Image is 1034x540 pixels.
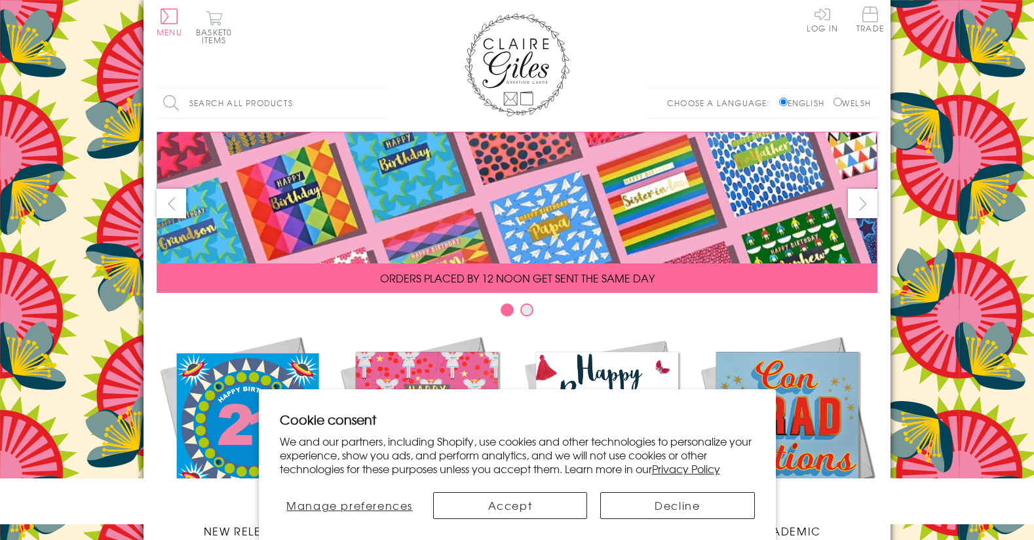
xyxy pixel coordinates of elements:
[517,333,697,539] a: Birthdays
[286,497,413,513] span: Manage preferences
[779,98,788,106] input: English
[600,492,754,519] button: Decline
[433,492,587,519] button: Accept
[157,9,182,36] button: Menu
[280,410,755,429] h2: Cookie consent
[856,7,884,32] span: Trade
[807,7,838,32] a: Log In
[196,10,232,44] button: Basket0 items
[465,13,569,117] img: Claire Giles Greetings Cards
[373,88,386,118] input: Search
[520,303,533,317] button: Carousel Page 2
[280,492,420,519] button: Manage preferences
[697,333,877,539] a: Academic
[848,189,877,218] button: next
[380,270,655,286] span: ORDERS PLACED BY 12 NOON GET SENT THE SAME DAY
[779,97,831,109] label: English
[337,333,517,539] a: Christmas
[667,97,776,109] p: Choose a language:
[202,26,232,46] span: 0 items
[280,434,755,475] p: We and our partners, including Shopify, use cookies and other technologies to personalize your ex...
[157,303,877,323] div: Carousel Pagination
[754,523,821,539] span: Academic
[157,88,386,118] input: Search all products
[833,97,871,109] label: Welsh
[501,303,514,317] button: Carousel Page 1 (Current Slide)
[833,98,842,106] input: Welsh
[157,26,182,38] span: Menu
[157,189,186,218] button: prev
[204,523,290,539] span: New Releases
[652,461,720,476] a: Privacy Policy
[157,333,337,539] a: New Releases
[856,7,884,35] a: Trade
